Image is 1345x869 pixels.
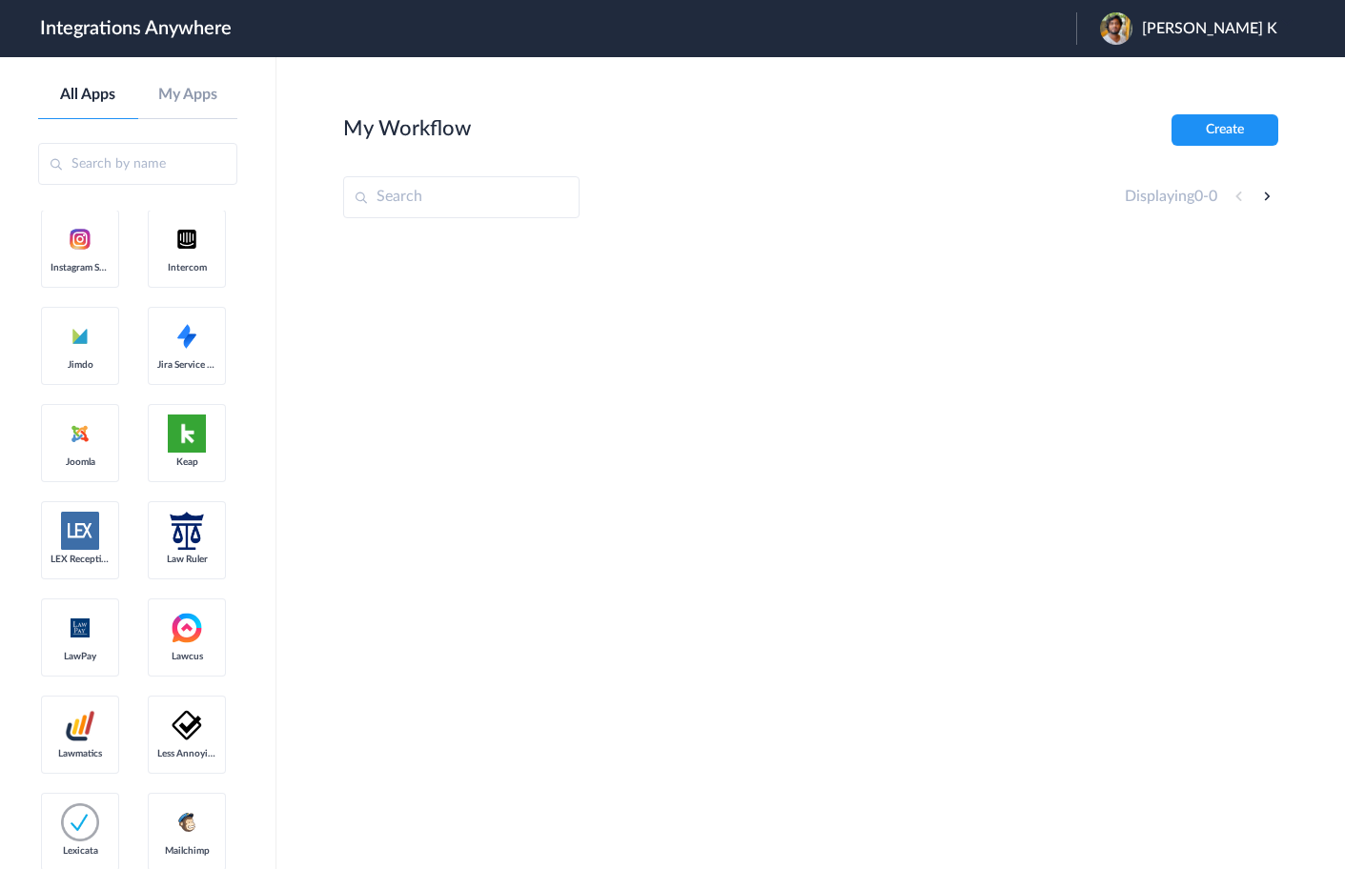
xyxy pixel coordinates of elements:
span: Intercom [157,262,216,273]
span: Lexicata [51,845,110,857]
span: Instagram Streaming [51,262,110,273]
img: lawcus-logo.svg [168,609,206,647]
img: lawpay-logo.svg [69,616,92,639]
span: Lawmatics [51,748,110,759]
a: All Apps [38,86,138,104]
img: mailchimp-logo.svg [175,811,198,834]
a: My Apps [138,86,238,104]
img: lawruler-logo.png [170,512,203,550]
button: Create [1172,114,1278,146]
span: 0 [1209,189,1217,204]
img: intercom-logo.svg [175,228,198,251]
img: Lawmatics.jpg [61,706,99,744]
span: Jira Service Desk [157,359,216,371]
span: LawPay [51,651,110,662]
span: LEX Reception [51,554,110,565]
input: Search [343,176,580,218]
span: Jimdo [51,359,110,371]
img: instagram-logo.svg [69,228,92,251]
img: lex-app-logo.svg [61,512,99,550]
span: Mailchimp [157,845,216,857]
h4: Displaying - [1125,188,1217,206]
img: aw-image-867.jpeg [1100,12,1132,45]
input: Search by name [38,143,237,185]
img: JiraServiceDesk.png [168,317,206,355]
h2: My Workflow [343,116,471,141]
img: keap.png [168,414,206,453]
span: Keap [157,456,216,468]
span: Lawcus [157,651,216,662]
img: lexicata.png [61,803,99,841]
img: joomla-logo.svg [69,422,92,445]
span: 0 [1194,189,1203,204]
img: less-annoying-CRM-logo.svg [168,706,206,744]
h1: Integrations Anywhere [40,17,232,40]
span: [PERSON_NAME] K [1142,20,1277,38]
span: Law Ruler [157,554,216,565]
img: jimdo-logo.svg [69,325,92,348]
span: Less Annoying CRM [157,748,216,759]
span: Joomla [51,456,110,468]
